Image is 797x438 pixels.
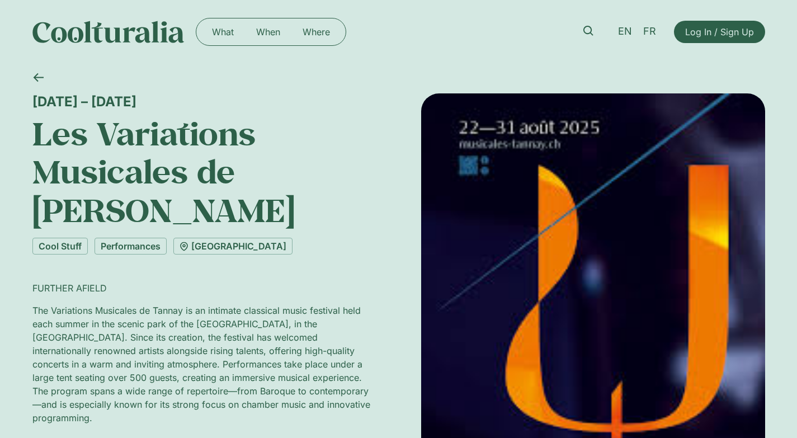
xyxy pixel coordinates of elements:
[245,23,291,41] a: When
[32,114,376,229] h1: Les Variations Musicales de [PERSON_NAME]
[32,281,376,295] p: FURTHER AFIELD
[173,238,293,255] a: [GEOGRAPHIC_DATA]
[32,238,88,255] a: Cool Stuff
[291,23,341,41] a: Where
[618,26,632,37] span: EN
[95,238,167,255] a: Performances
[32,93,376,110] div: [DATE] – [DATE]
[685,25,754,39] span: Log In / Sign Up
[674,21,765,43] a: Log In / Sign Up
[201,23,245,41] a: What
[32,304,376,425] p: The Variations Musicales de Tannay is an intimate classical music festival held each summer in th...
[643,26,656,37] span: FR
[612,23,638,40] a: EN
[638,23,662,40] a: FR
[201,23,341,41] nav: Menu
